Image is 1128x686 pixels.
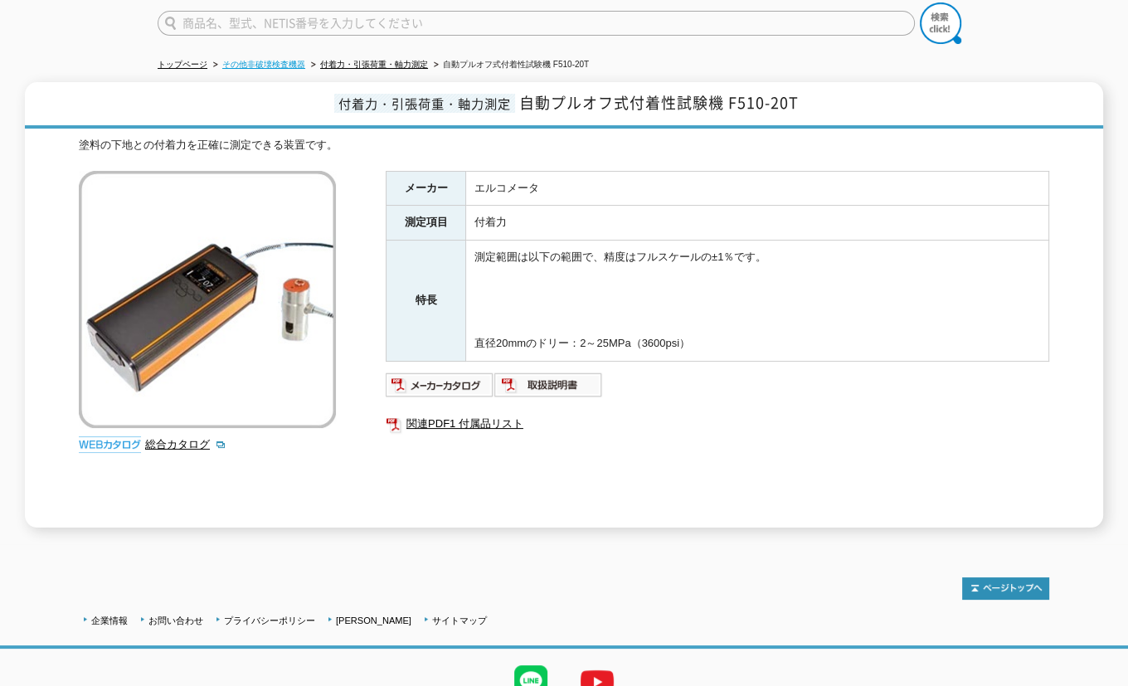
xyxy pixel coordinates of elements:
a: プライバシーポリシー [224,615,315,625]
a: 関連PDF1 付属品リスト [386,413,1049,435]
input: 商品名、型式、NETIS番号を入力してください [158,11,915,36]
td: 測定範囲は以下の範囲で、精度はフルスケールの±1％です。 直径20mmのドリー：2～25MPa（3600psi） [466,241,1049,362]
td: エルコメータ [466,171,1049,206]
img: 自動プルオフ式付着性試験機 F510-20T [79,171,336,428]
span: 付着力・引張荷重・軸力測定 [334,94,515,113]
img: webカタログ [79,436,141,453]
a: サイトマップ [432,615,487,625]
td: 付着力 [466,206,1049,241]
a: 取扱説明書 [494,382,603,395]
th: メーカー [387,171,466,206]
li: 自動プルオフ式付着性試験機 F510-20T [430,56,589,74]
img: メーカーカタログ [386,372,494,398]
th: 測定項目 [387,206,466,241]
a: メーカーカタログ [386,382,494,395]
a: [PERSON_NAME] [336,615,411,625]
img: 取扱説明書 [494,372,603,398]
a: 付着力・引張荷重・軸力測定 [320,60,428,69]
a: トップページ [158,60,207,69]
a: 総合カタログ [145,438,226,450]
span: 自動プルオフ式付着性試験機 F510-20T [519,91,799,114]
img: トップページへ [962,577,1049,600]
div: 塗料の下地との付着力を正確に測定できる装置です。 [79,137,1049,154]
a: 企業情報 [91,615,128,625]
a: その他非破壊検査機器 [222,60,305,69]
th: 特長 [387,241,466,362]
a: お問い合わせ [148,615,203,625]
img: btn_search.png [920,2,961,44]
